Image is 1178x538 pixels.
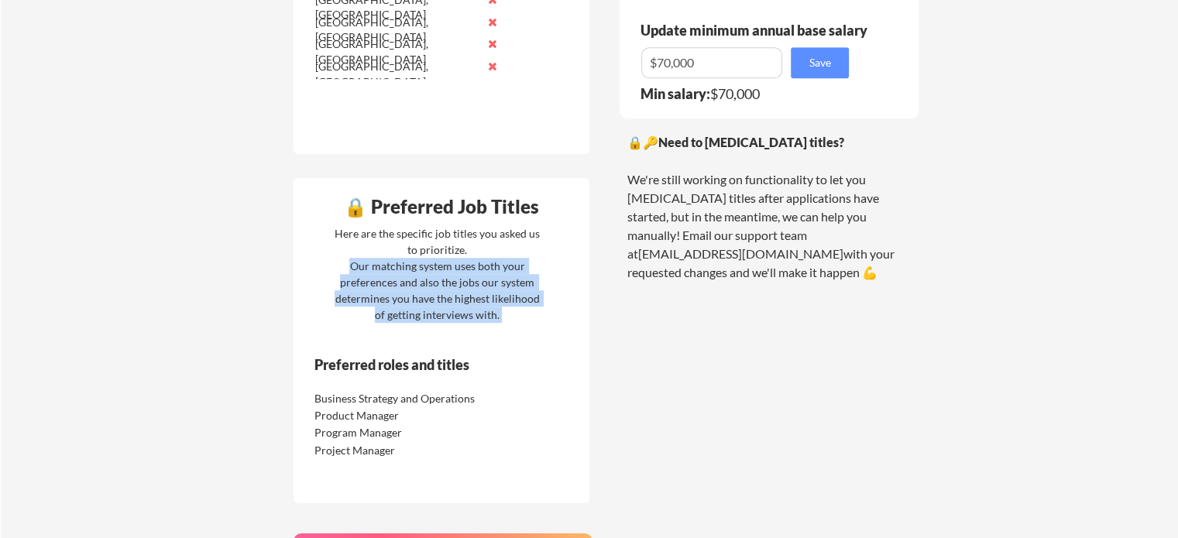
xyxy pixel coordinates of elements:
[314,443,478,458] div: Project Manager
[791,47,849,78] button: Save
[641,47,782,78] input: E.g. $100,000
[315,36,479,67] div: [GEOGRAPHIC_DATA], [GEOGRAPHIC_DATA]
[658,135,844,149] strong: Need to [MEDICAL_DATA] titles?
[641,85,710,102] strong: Min salary:
[314,408,478,423] div: Product Manager
[331,225,544,323] div: Here are the specific job titles you asked us to prioritize. Our matching system uses both your p...
[315,59,479,89] div: [GEOGRAPHIC_DATA], [GEOGRAPHIC_DATA]
[641,23,873,37] div: Update minimum annual base salary
[314,358,525,372] div: Preferred roles and titles
[315,15,479,45] div: [GEOGRAPHIC_DATA], [GEOGRAPHIC_DATA]
[641,87,859,101] div: $70,000
[314,391,478,406] div: Business Strategy and Operations
[638,246,843,261] a: [EMAIL_ADDRESS][DOMAIN_NAME]
[297,197,586,216] div: 🔒 Preferred Job Titles
[314,425,478,440] div: Program Manager
[627,133,911,282] div: 🔒🔑 We're still working on functionality to let you [MEDICAL_DATA] titles after applications have ...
